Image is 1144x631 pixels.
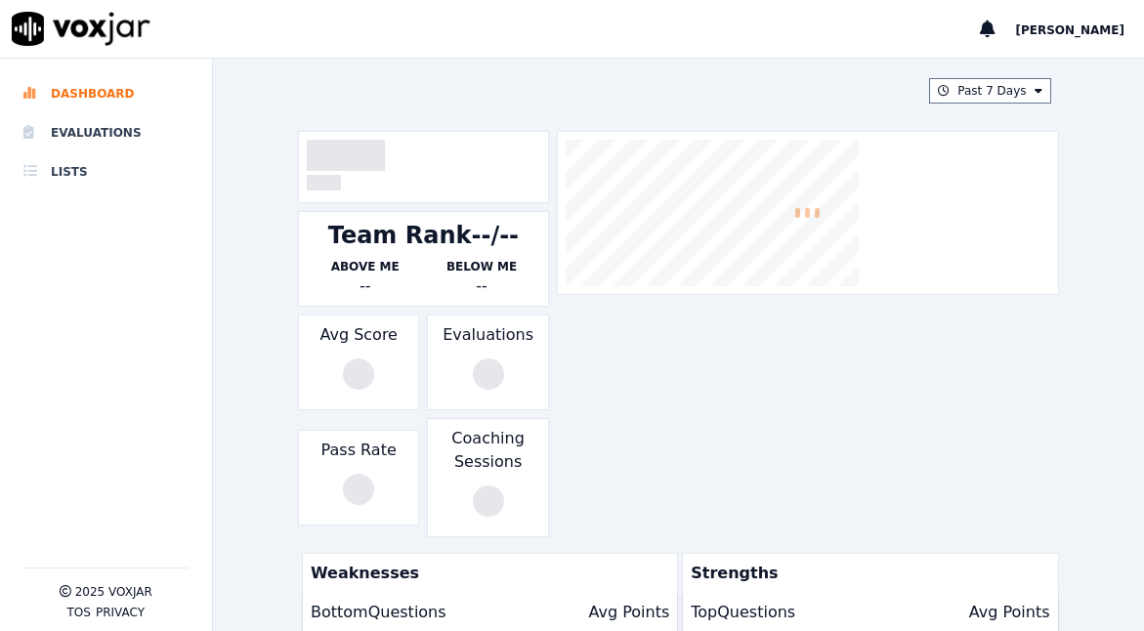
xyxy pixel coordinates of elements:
p: Bottom Questions [311,601,446,624]
div: Team Rank --/-- [328,220,519,251]
a: Dashboard [23,74,189,113]
div: Evaluations [427,315,548,410]
p: 2025 Voxjar [75,584,152,600]
button: [PERSON_NAME] [1015,18,1144,41]
div: Avg Score [298,315,419,410]
div: Coaching Sessions [427,418,548,537]
div: -- [423,274,539,298]
a: Lists [23,152,189,191]
div: Pass Rate [298,430,419,526]
p: Avg Points [969,601,1050,624]
p: Strengths [683,554,1049,593]
div: -- [307,274,423,298]
p: Top Questions [691,601,795,624]
span: [PERSON_NAME] [1015,23,1124,37]
a: Evaluations [23,113,189,152]
p: Avg Points [588,601,669,624]
button: Privacy [96,605,145,620]
p: Weaknesses [303,554,669,593]
img: voxjar logo [12,12,150,46]
p: Above Me [307,259,423,274]
button: TOS [66,605,90,620]
p: Below Me [423,259,539,274]
button: Past 7 Days [929,78,1050,104]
